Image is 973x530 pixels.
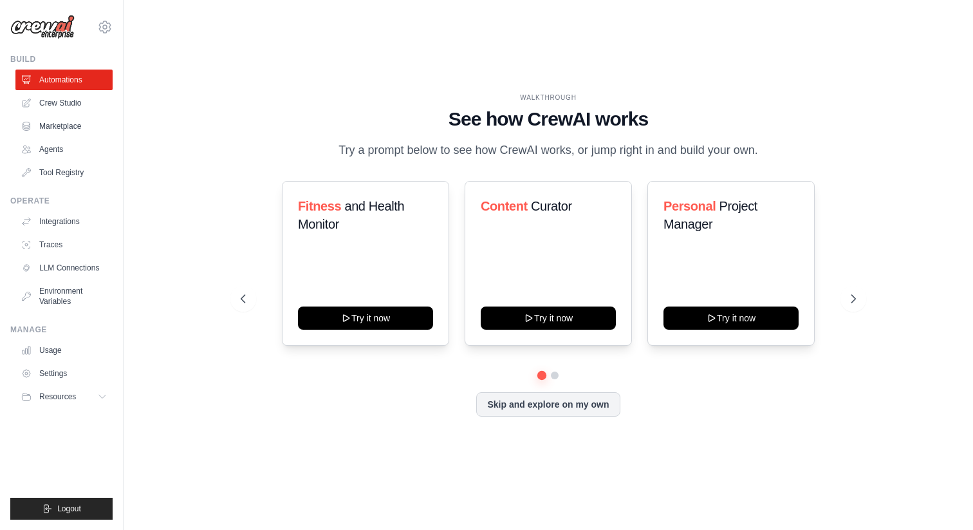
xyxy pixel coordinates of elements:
button: Try it now [663,307,799,330]
a: Crew Studio [15,93,113,113]
button: Try it now [481,307,616,330]
a: Environment Variables [15,281,113,312]
a: Marketplace [15,116,113,137]
a: Integrations [15,211,113,232]
button: Skip and explore on my own [476,392,620,417]
span: Personal [663,199,716,213]
span: Resources [39,392,76,402]
a: Traces [15,234,113,255]
span: Logout [57,504,81,514]
div: Operate [10,196,113,206]
span: Project Manager [663,199,757,231]
span: Fitness [298,199,341,213]
button: Try it now [298,307,433,330]
a: LLM Connections [15,258,113,278]
span: and Health Monitor [298,199,404,231]
a: Agents [15,139,113,160]
a: Usage [15,340,113,361]
span: Curator [531,199,572,213]
span: Content [481,199,528,213]
a: Automations [15,70,113,90]
button: Logout [10,498,113,520]
button: Resources [15,386,113,407]
div: Build [10,54,113,64]
a: Tool Registry [15,162,113,183]
div: Manage [10,325,113,335]
p: Try a prompt below to see how CrewAI works, or jump right in and build your own. [332,141,764,160]
a: Settings [15,363,113,384]
div: WALKTHROUGH [241,93,857,102]
img: Logo [10,15,75,39]
h1: See how CrewAI works [241,108,857,131]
